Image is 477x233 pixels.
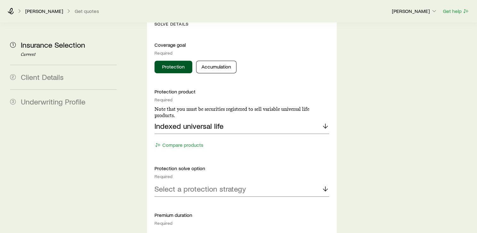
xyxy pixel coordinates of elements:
[10,42,16,48] span: 1
[10,74,16,80] span: 2
[154,51,329,56] div: Required
[154,165,329,171] p: Protection solve option
[154,122,224,130] p: Indexed universal life
[25,8,63,14] p: [PERSON_NAME]
[392,8,438,15] button: [PERSON_NAME]
[21,40,85,49] span: Insurance Selection
[154,184,246,193] p: Select a protection strategy
[21,52,117,57] p: Current
[74,8,99,14] button: Get quotes
[154,97,329,102] div: Required
[21,97,85,106] span: Underwriting Profile
[154,141,204,149] button: Compare products
[196,61,236,73] button: Accumulation
[154,61,192,73] button: Protection
[154,221,329,226] div: Required
[154,212,329,218] p: Premium duration
[443,8,469,15] button: Get help
[154,106,329,119] p: Note that you must be securities registered to sell variable universal life products.
[392,8,437,14] p: [PERSON_NAME]
[10,99,16,105] span: 3
[154,174,329,179] div: Required
[154,42,329,48] p: Coverage goal
[154,88,329,95] p: Protection product
[21,72,64,81] span: Client Details
[154,21,329,27] p: Solve Details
